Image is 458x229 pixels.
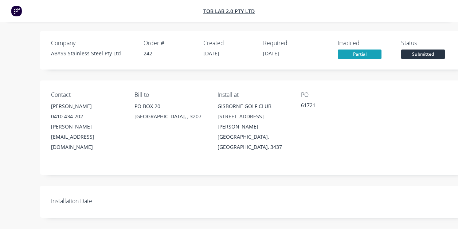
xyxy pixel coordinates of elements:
div: Bill to [134,91,206,98]
div: Install at [218,91,289,98]
a: Tob Lab 2.0 PTY LTD [203,8,255,15]
div: [PERSON_NAME]0410 434 202[PERSON_NAME][EMAIL_ADDRESS][DOMAIN_NAME] [51,101,123,152]
span: [DATE] [203,50,219,57]
div: PO [301,91,373,98]
div: Created [203,40,254,47]
div: PO BOX 20[GEOGRAPHIC_DATA], , 3207 [134,101,206,125]
div: 242 [144,50,195,57]
div: [GEOGRAPHIC_DATA], , 3207 [134,111,206,122]
div: PO BOX 20 [134,101,206,111]
span: Partial [338,50,381,59]
div: Contact [51,91,123,98]
div: GISBORNE GOLF CLUB [STREET_ADDRESS][PERSON_NAME][GEOGRAPHIC_DATA], [GEOGRAPHIC_DATA], 3437 [218,101,289,152]
label: Installation Date [51,197,142,205]
div: [GEOGRAPHIC_DATA], [GEOGRAPHIC_DATA], 3437 [218,132,289,152]
div: Company [51,40,135,47]
div: GISBORNE GOLF CLUB [STREET_ADDRESS][PERSON_NAME] [218,101,289,132]
span: [DATE] [263,50,279,57]
div: Required [263,40,314,47]
div: Status [401,40,456,47]
div: [PERSON_NAME][EMAIL_ADDRESS][DOMAIN_NAME] [51,122,123,152]
div: ABYSS Stainless Steel Pty Ltd [51,50,135,57]
div: 61721 [301,101,373,111]
div: [PERSON_NAME] [51,101,123,111]
span: Submitted [401,50,445,59]
img: Factory [11,5,22,16]
div: Order # [144,40,195,47]
div: Invoiced [338,40,392,47]
div: 0410 434 202 [51,111,123,122]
